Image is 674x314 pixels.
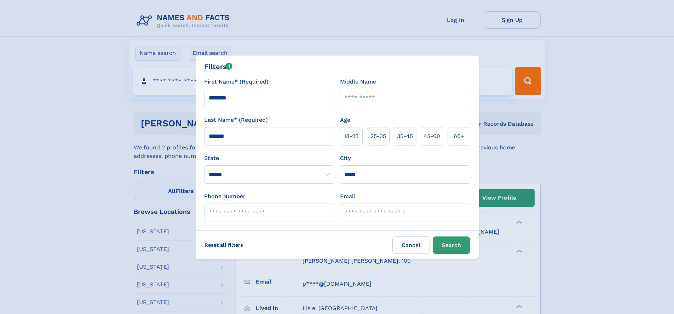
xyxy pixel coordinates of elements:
span: 18‑25 [344,132,358,141]
label: Cancel [392,236,430,254]
button: Search [433,236,470,254]
span: 25‑35 [370,132,386,141]
label: Last Name* (Required) [204,116,268,124]
div: Filters [204,61,233,72]
label: Middle Name [340,78,376,86]
label: Phone Number [204,192,246,201]
label: State [204,154,334,162]
label: Age [340,116,350,124]
span: 35‑45 [397,132,413,141]
label: Reset all filters [200,236,248,253]
label: City [340,154,351,162]
span: 45‑60 [424,132,440,141]
label: Email [340,192,355,201]
label: First Name* (Required) [204,78,269,86]
span: 60+ [454,132,464,141]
